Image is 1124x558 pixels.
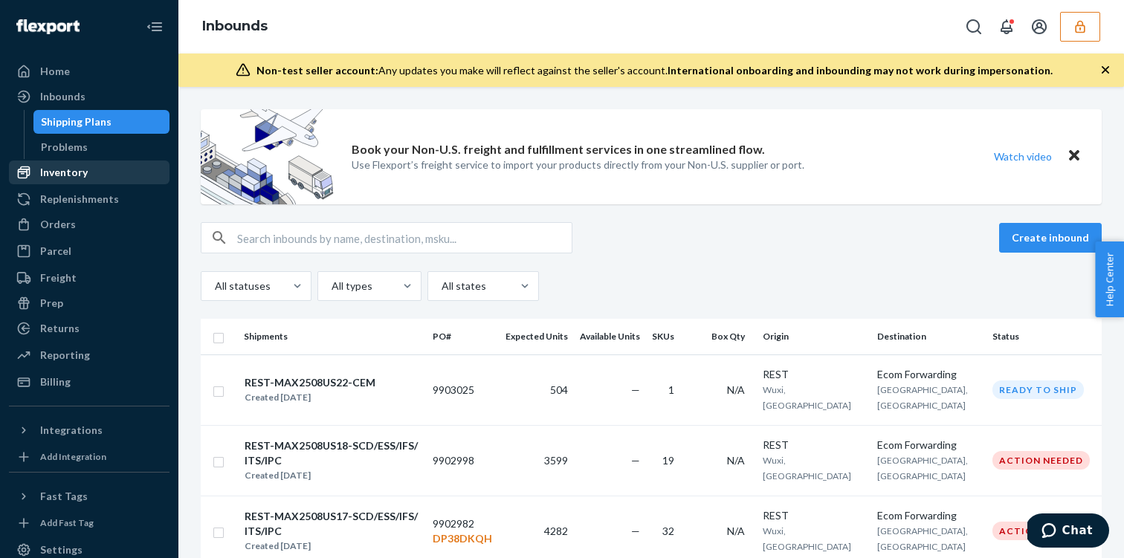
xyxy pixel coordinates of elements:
div: Add Fast Tag [40,516,94,529]
div: REST-MAX2508US17-SCD/ESS/IFS/ITS/IPC [245,509,420,539]
a: Inbounds [202,18,268,34]
div: Shipping Plans [41,114,112,129]
div: Problems [41,140,88,155]
a: Add Fast Tag [9,514,169,532]
th: SKUs [646,319,686,354]
div: Action Needed [992,451,1090,470]
input: Search inbounds by name, destination, msku... [237,223,572,253]
span: [GEOGRAPHIC_DATA], [GEOGRAPHIC_DATA] [877,455,968,481]
div: Billing [40,374,71,389]
input: All types [330,279,332,293]
div: Fast Tags [40,489,88,504]
div: Inventory [40,165,88,180]
input: All states [440,279,442,293]
span: Wuxi, [GEOGRAPHIC_DATA] [763,384,851,411]
div: Settings [40,542,83,557]
div: Replenishments [40,192,119,207]
input: All statuses [213,279,215,293]
div: Freight [40,270,77,285]
p: Book your Non-U.S. freight and fulfillment services in one streamlined flow. [352,141,765,158]
div: Ecom Forwarding [877,367,981,382]
span: [GEOGRAPHIC_DATA], [GEOGRAPHIC_DATA] [877,525,968,552]
a: Replenishments [9,187,169,211]
span: 4282 [544,525,568,537]
div: Ecom Forwarding [877,508,981,523]
div: Prep [40,296,63,311]
td: 9903025 [427,354,500,425]
button: Watch video [984,146,1062,167]
div: Ecom Forwarding [877,438,981,452]
span: Wuxi, [GEOGRAPHIC_DATA] [763,455,851,481]
th: PO# [427,319,500,354]
span: — [631,383,640,396]
div: REST [763,367,866,382]
div: Orders [40,217,76,232]
a: Freight [9,266,169,290]
span: N/A [727,454,745,467]
a: Billing [9,370,169,394]
th: Available Units [574,319,646,354]
div: Ready to ship [992,380,1084,399]
a: Home [9,59,169,83]
p: DP38DKQH [433,531,494,546]
div: Integrations [40,423,103,438]
div: Add Integration [40,450,106,463]
button: Integrations [9,418,169,442]
div: Home [40,64,70,79]
a: Prep [9,291,169,315]
div: REST [763,508,866,523]
a: Orders [9,213,169,236]
a: Add Integration [9,448,169,466]
ol: breadcrumbs [190,5,280,48]
a: Inventory [9,160,169,184]
a: Problems [33,135,170,159]
span: International onboarding and inbounding may not work during impersonation. [668,64,1053,77]
p: Use Flexport’s freight service to import your products directly from your Non-U.S. supplier or port. [352,158,804,172]
span: 1 [668,383,674,396]
button: Fast Tags [9,484,169,508]
span: N/A [727,383,745,396]
div: Created [DATE] [245,390,375,405]
span: Non-test seller account: [256,64,378,77]
th: Destination [871,319,986,354]
a: Parcel [9,239,169,263]
div: Created [DATE] [245,539,420,554]
div: Parcel [40,244,71,259]
span: 19 [662,454,674,467]
span: — [631,525,640,537]
th: Origin [757,319,872,354]
button: Open account menu [1024,12,1054,42]
th: Shipments [238,319,427,354]
button: Close [1065,146,1084,167]
div: REST-MAX2508US18-SCD/ESS/IFS/ITS/IPC [245,438,420,468]
span: — [631,454,640,467]
div: Created [DATE] [245,468,420,483]
span: N/A [727,525,745,537]
span: 32 [662,525,674,537]
a: Returns [9,317,169,340]
button: Open Search Box [959,12,989,42]
span: [GEOGRAPHIC_DATA], [GEOGRAPHIC_DATA] [877,384,968,411]
a: Shipping Plans [33,110,170,134]
span: 3599 [544,454,568,467]
img: Flexport logo [16,19,80,34]
div: REST [763,438,866,452]
th: Expected Units [500,319,574,354]
a: Reporting [9,343,169,367]
div: REST-MAX2508US22-CEM [245,375,375,390]
div: Any updates you make will reflect against the seller's account. [256,63,1053,78]
th: Status [986,319,1102,354]
span: Wuxi, [GEOGRAPHIC_DATA] [763,525,851,552]
div: Returns [40,321,80,336]
th: Box Qty [686,319,757,354]
a: Inbounds [9,85,169,108]
button: Close Navigation [140,12,169,42]
span: Help Center [1095,241,1124,317]
div: Action Needed [992,522,1090,540]
div: Inbounds [40,89,85,104]
td: 9902998 [427,425,500,496]
button: Create inbound [999,223,1102,253]
div: Reporting [40,348,90,363]
span: 504 [550,383,568,396]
